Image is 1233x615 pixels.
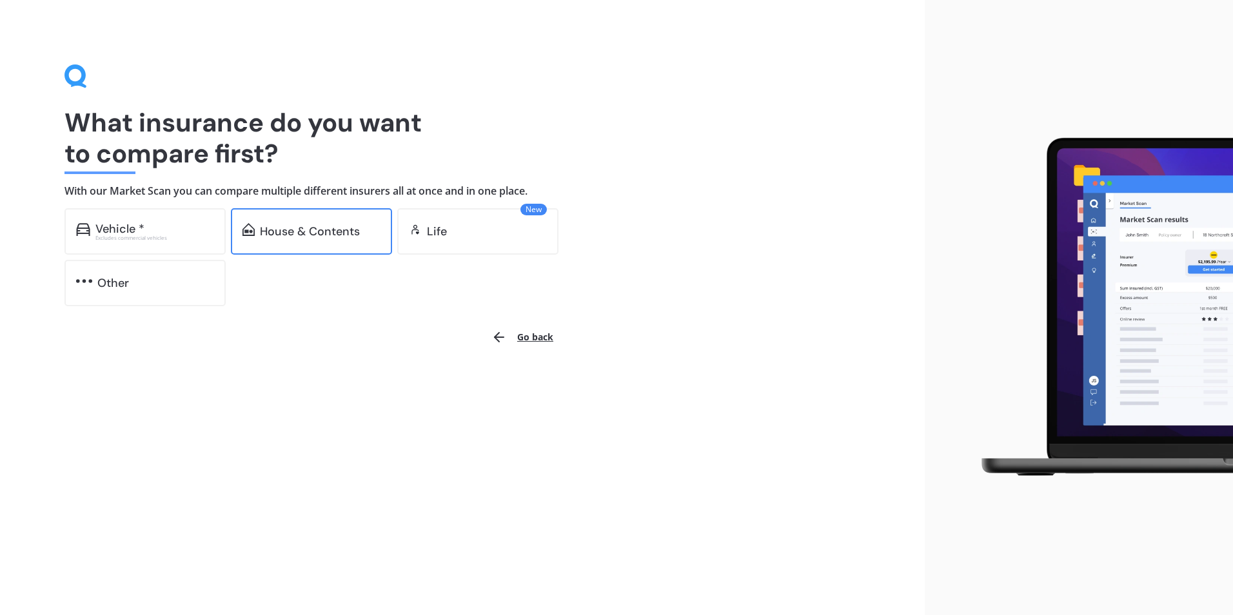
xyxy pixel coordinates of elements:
[95,222,144,235] div: Vehicle *
[963,130,1233,485] img: laptop.webp
[520,204,547,215] span: New
[260,225,360,238] div: House & Contents
[64,184,860,198] h4: With our Market Scan you can compare multiple different insurers all at once and in one place.
[76,275,92,288] img: other.81dba5aafe580aa69f38.svg
[95,235,214,240] div: Excludes commercial vehicles
[427,225,447,238] div: Life
[409,223,422,236] img: life.f720d6a2d7cdcd3ad642.svg
[97,277,129,289] div: Other
[242,223,255,236] img: home-and-contents.b802091223b8502ef2dd.svg
[76,223,90,236] img: car.f15378c7a67c060ca3f3.svg
[484,322,561,353] button: Go back
[64,107,860,169] h1: What insurance do you want to compare first?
